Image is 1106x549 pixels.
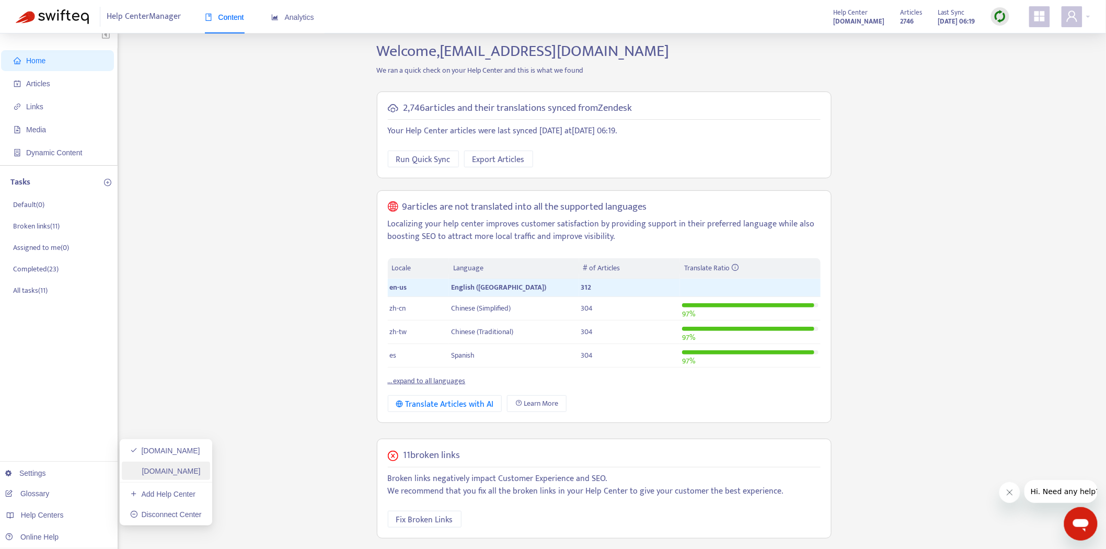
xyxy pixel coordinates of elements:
div: Translate Articles with AI [396,398,494,411]
span: 304 [581,302,593,314]
p: Assigned to me ( 0 ) [13,242,69,253]
span: Fix Broken Links [396,513,453,527]
span: Run Quick Sync [396,153,451,166]
a: Learn More [507,395,567,412]
span: Help Center [834,7,868,18]
p: All tasks ( 11 ) [13,285,48,296]
span: book [205,14,212,21]
p: Your Help Center articles were last synced [DATE] at [DATE] 06:19 . [388,125,821,138]
span: 97 % [682,331,695,344]
strong: [DOMAIN_NAME] [834,16,885,27]
img: Swifteq [16,9,89,24]
span: Media [26,125,46,134]
p: Tasks [10,176,30,189]
span: area-chart [271,14,279,21]
span: zh-tw [390,326,407,338]
button: Fix Broken Links [388,511,462,528]
span: Articles [901,7,923,18]
span: Export Articles [473,153,525,166]
iframe: Close message [999,482,1020,503]
span: Content [205,13,244,21]
a: Online Help [5,533,59,541]
span: close-circle [388,451,398,461]
span: zh-cn [390,302,406,314]
span: home [14,57,21,64]
span: Chinese (Simplified) [451,302,511,314]
a: Settings [5,469,46,477]
span: plus-circle [104,179,111,186]
p: Broken links ( 11 ) [13,221,60,232]
span: 97 % [682,355,695,367]
iframe: Button to launch messaging window [1064,507,1098,541]
div: Translate Ratio [684,262,816,274]
span: Learn More [524,398,558,409]
span: Links [26,102,43,111]
span: 304 [581,349,593,361]
button: Translate Articles with AI [388,395,502,412]
th: # of Articles [579,258,680,279]
img: sync.dc5367851b00ba804db3.png [994,10,1007,23]
span: Welcome, [EMAIL_ADDRESS][DOMAIN_NAME] [377,38,670,64]
span: Help Centers [21,511,64,519]
span: es [390,349,397,361]
a: ... expand to all languages [388,375,466,387]
span: 304 [581,326,593,338]
span: appstore [1033,10,1046,22]
strong: 2746 [901,16,914,27]
h5: 9 articles are not translated into all the supported languages [402,201,647,213]
span: account-book [14,80,21,87]
a: [DOMAIN_NAME] [130,467,201,475]
span: Home [26,56,45,65]
span: Hi. Need any help? [6,7,75,16]
a: [DOMAIN_NAME] [834,15,885,27]
th: Language [449,258,579,279]
span: English ([GEOGRAPHIC_DATA]) [451,281,546,293]
span: global [388,201,398,213]
strong: [DATE] 06:19 [938,16,975,27]
span: link [14,103,21,110]
th: Locale [388,258,450,279]
h5: 11 broken links [404,450,460,462]
p: We ran a quick check on your Help Center and this is what we found [369,65,839,76]
p: Broken links negatively impact Customer Experience and SEO. We recommend that you fix all the bro... [388,473,821,498]
h5: 2,746 articles and their translations synced from Zendesk [404,102,632,115]
span: 97 % [682,308,695,320]
span: Spanish [451,349,475,361]
span: en-us [390,281,407,293]
span: Dynamic Content [26,148,82,157]
span: 312 [581,281,592,293]
span: file-image [14,126,21,133]
span: cloud-sync [388,103,398,113]
a: Glossary [5,489,49,498]
p: Completed ( 23 ) [13,264,59,274]
a: Disconnect Center [130,510,202,519]
span: container [14,149,21,156]
iframe: Message from company [1024,480,1098,503]
a: [DOMAIN_NAME] [130,447,200,455]
span: Chinese (Traditional) [451,326,513,338]
p: Localizing your help center improves customer satisfaction by providing support in their preferre... [388,218,821,243]
a: Add Help Center [130,490,195,498]
span: Analytics [271,13,314,21]
span: user [1066,10,1078,22]
button: Export Articles [464,151,533,167]
button: Run Quick Sync [388,151,459,167]
span: Articles [26,79,50,88]
span: Last Sync [938,7,965,18]
p: Default ( 0 ) [13,199,44,210]
span: Help Center Manager [107,7,181,27]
